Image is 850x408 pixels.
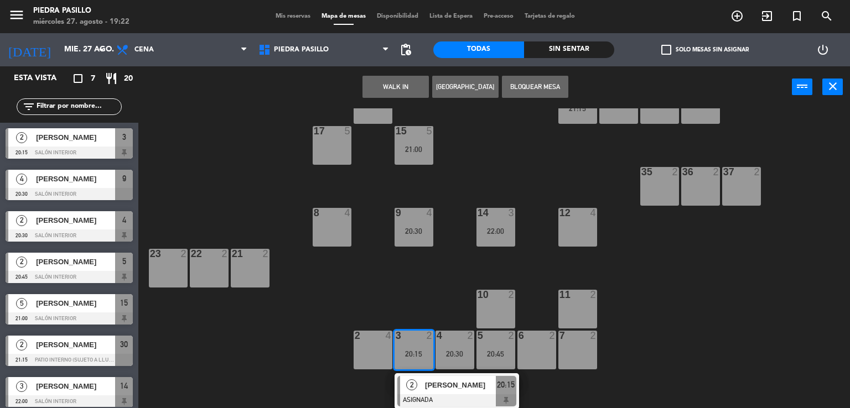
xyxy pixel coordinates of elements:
i: search [820,9,833,23]
div: 2 [222,249,229,259]
span: [PERSON_NAME] [425,379,496,391]
div: 20:15 [395,350,433,358]
button: WALK IN [362,76,429,98]
span: 20 [124,72,133,85]
span: Mis reservas [270,13,316,19]
div: 2 [509,331,515,341]
span: 4 [16,174,27,185]
button: power_input [792,79,812,95]
div: 4 [590,208,597,218]
span: 9 [122,172,126,185]
button: close [822,79,843,95]
input: Filtrar por nombre... [35,101,121,113]
div: 2 [468,331,474,341]
span: 4 [122,213,126,227]
div: 20:30 [436,350,474,358]
span: 5 [122,255,126,268]
div: Todas [433,41,524,58]
span: 20:15 [497,378,515,391]
i: crop_square [71,72,85,85]
span: Piedra Pasillo [274,46,329,54]
span: 15 [120,296,128,310]
span: [PERSON_NAME] [36,297,115,309]
span: 2 [16,132,27,143]
div: 2 [672,167,679,177]
div: Piedra Pasillo [33,6,129,17]
i: close [826,80,839,93]
i: menu [8,7,25,23]
span: check_box_outline_blank [661,45,671,55]
button: menu [8,7,25,27]
span: [PERSON_NAME] [36,256,115,268]
span: Pre-acceso [478,13,519,19]
div: 2 [590,331,597,341]
div: 4 [345,208,351,218]
div: 35 [641,167,642,177]
div: 23 [150,249,151,259]
span: 30 [120,338,128,351]
div: 2 [713,167,720,177]
div: 2 [181,249,188,259]
span: Mapa de mesas [316,13,371,19]
span: Cena [134,46,154,54]
div: 36 [682,167,683,177]
div: miércoles 27. agosto - 19:22 [33,17,129,28]
span: Tarjetas de regalo [519,13,581,19]
div: 4 [386,331,392,341]
i: power_input [796,80,809,93]
span: Disponibilidad [371,13,424,19]
button: [GEOGRAPHIC_DATA] [432,76,499,98]
span: Lista de Espera [424,13,478,19]
div: 2 [754,167,761,177]
i: filter_list [22,100,35,113]
span: [PERSON_NAME] [36,339,115,351]
span: [PERSON_NAME] [36,215,115,226]
div: Esta vista [6,72,80,85]
span: 14 [120,379,128,393]
i: add_circle_outline [730,9,744,23]
span: 3 [16,381,27,392]
span: [PERSON_NAME] [36,132,115,143]
span: 2 [406,379,417,390]
div: 2 [590,290,597,300]
div: 22:00 [476,227,515,235]
div: 2 [427,331,433,341]
div: 21:00 [395,145,433,153]
div: 21:15 [558,104,597,112]
span: pending_actions [399,43,412,56]
i: power_settings_new [816,43,830,56]
span: 2 [16,339,27,351]
span: [PERSON_NAME] [36,173,115,185]
i: arrow_drop_down [95,43,108,56]
span: 7 [91,72,95,85]
div: 20:45 [476,350,515,358]
span: 3 [122,130,126,144]
span: [PERSON_NAME] [36,380,115,392]
div: 2 [550,331,556,341]
div: 3 [509,208,515,218]
i: restaurant [105,72,118,85]
span: 2 [16,257,27,268]
div: 2 [263,249,269,259]
button: Bloquear Mesa [502,76,568,98]
div: 20:30 [395,227,433,235]
i: turned_in_not [790,9,804,23]
div: Sin sentar [524,41,615,58]
div: 22 [191,249,191,259]
i: exit_to_app [760,9,774,23]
